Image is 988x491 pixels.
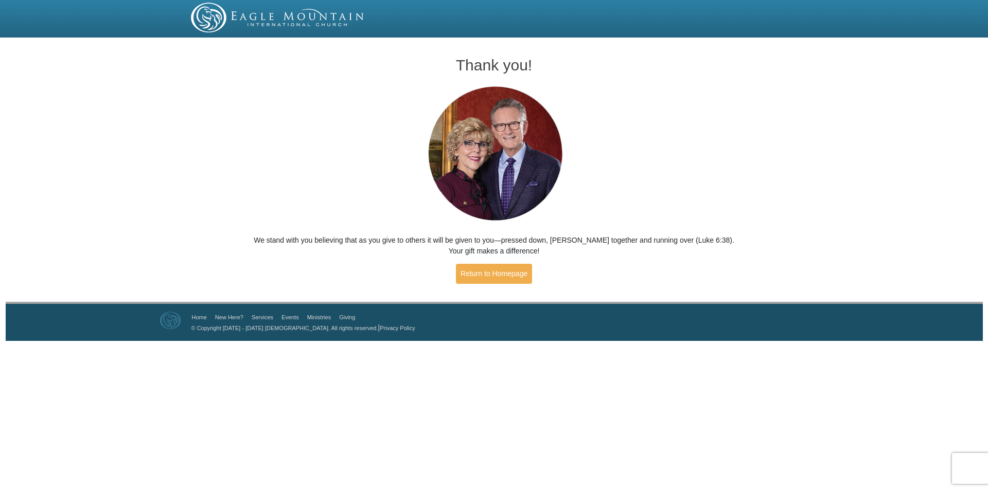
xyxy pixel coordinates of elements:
[191,325,378,331] a: © Copyright [DATE] - [DATE] [DEMOGRAPHIC_DATA]. All rights reserved.
[160,312,181,329] img: Eagle Mountain International Church
[380,325,415,331] a: Privacy Policy
[281,314,299,320] a: Events
[215,314,243,320] a: New Here?
[192,314,207,320] a: Home
[253,235,736,257] p: We stand with you believing that as you give to others it will be given to you—pressed down, [PER...
[191,3,365,32] img: EMIC
[456,264,532,284] a: Return to Homepage
[252,314,273,320] a: Services
[188,322,415,333] p: |
[307,314,331,320] a: Ministries
[253,57,736,74] h1: Thank you!
[339,314,355,320] a: Giving
[418,83,570,225] img: Pastors George and Terri Pearsons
